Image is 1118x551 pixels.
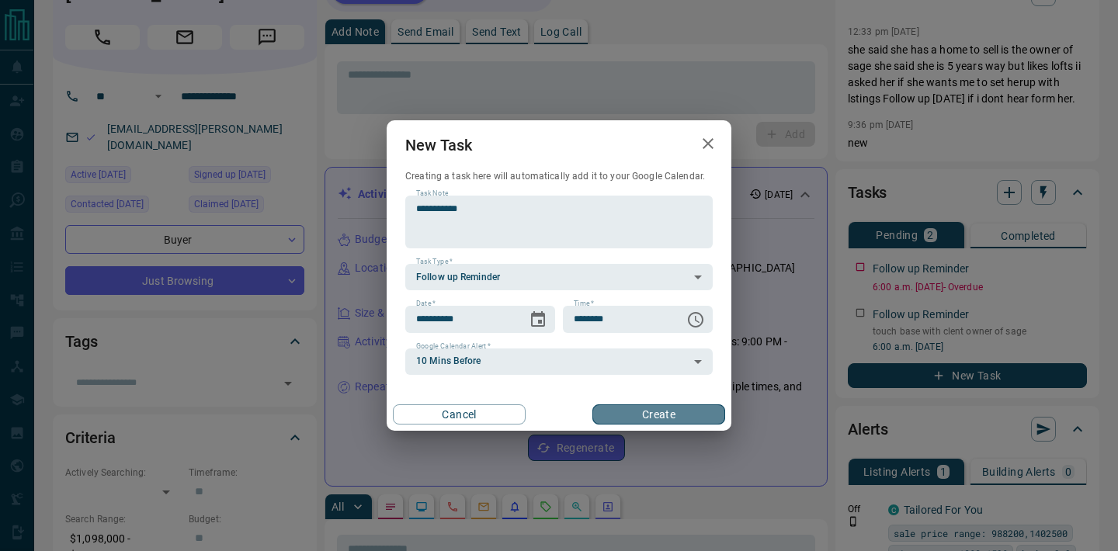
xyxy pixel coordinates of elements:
[393,404,526,425] button: Cancel
[574,299,594,309] label: Time
[523,304,554,335] button: Choose date, selected date is Oct 29, 2025
[416,189,448,199] label: Task Note
[405,348,713,375] div: 10 Mins Before
[680,304,711,335] button: Choose time, selected time is 6:00 AM
[592,404,725,425] button: Create
[416,341,491,352] label: Google Calendar Alert
[387,120,491,170] h2: New Task
[416,257,453,267] label: Task Type
[405,264,713,290] div: Follow up Reminder
[416,299,436,309] label: Date
[405,170,713,183] p: Creating a task here will automatically add it to your Google Calendar.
